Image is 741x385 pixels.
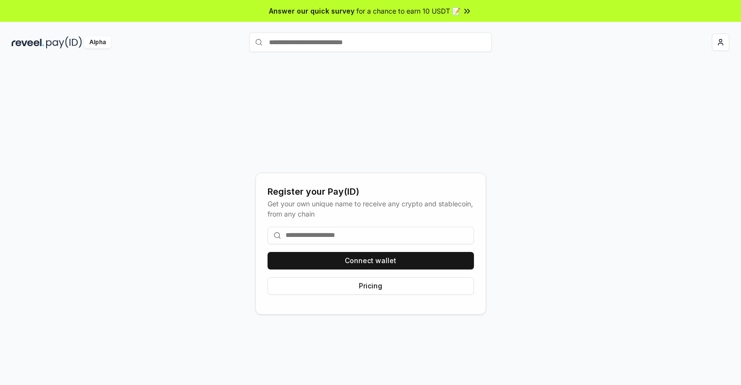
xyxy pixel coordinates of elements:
img: pay_id [46,36,82,49]
span: Answer our quick survey [269,6,354,16]
span: for a chance to earn 10 USDT 📝 [356,6,460,16]
button: Pricing [268,277,474,295]
button: Connect wallet [268,252,474,269]
div: Get your own unique name to receive any crypto and stablecoin, from any chain [268,199,474,219]
img: reveel_dark [12,36,44,49]
div: Register your Pay(ID) [268,185,474,199]
div: Alpha [84,36,111,49]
